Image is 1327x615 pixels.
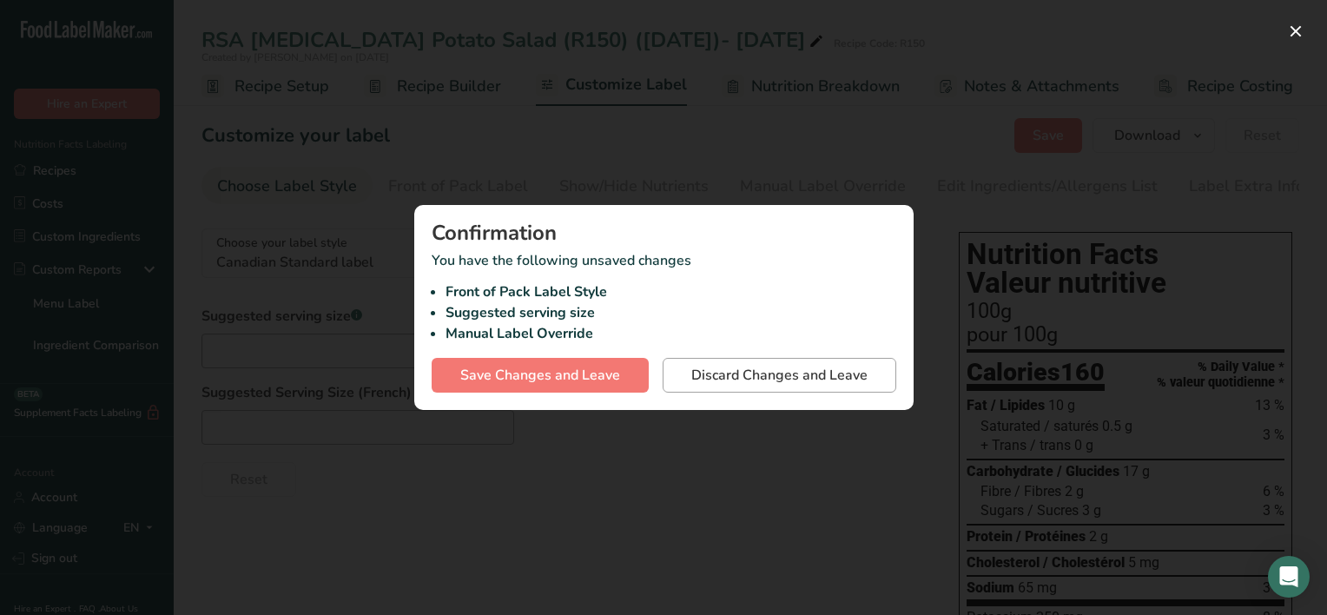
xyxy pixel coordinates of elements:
[460,365,620,386] span: Save Changes and Leave
[432,358,649,393] button: Save Changes and Leave
[663,358,896,393] button: Discard Changes and Leave
[432,222,896,243] div: Confirmation
[446,323,896,344] li: Manual Label Override
[432,250,896,344] p: You have the following unsaved changes
[446,302,896,323] li: Suggested serving size
[1268,556,1310,598] div: Open Intercom Messenger
[691,365,868,386] span: Discard Changes and Leave
[446,281,896,302] li: Front of Pack Label Style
